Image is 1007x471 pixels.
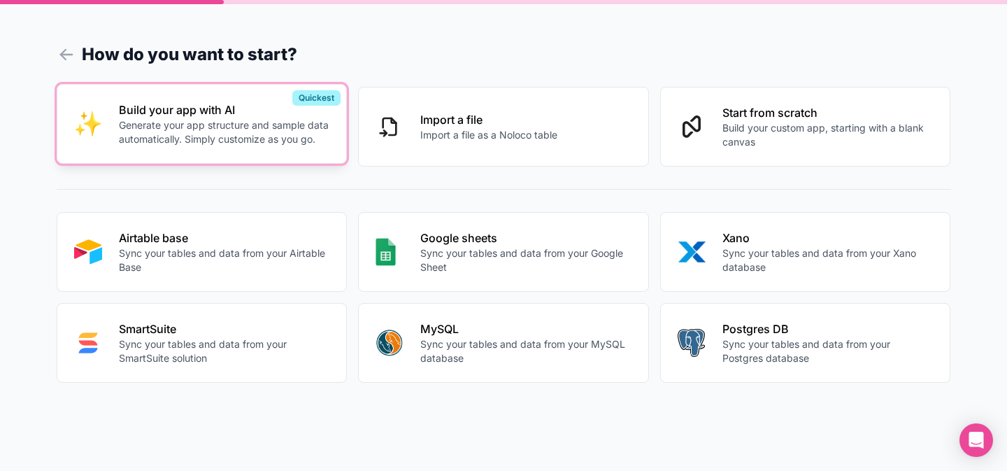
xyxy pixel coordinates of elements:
div: Quickest [292,90,341,106]
div: Open Intercom Messenger [959,423,993,457]
p: MySQL [420,321,631,337]
p: Postgres DB [722,321,934,337]
p: Sync your tables and data from your Xano database [722,246,934,274]
p: Build your custom app, starting with a blank canvas [722,121,934,149]
p: Sync your tables and data from your Airtable Base [119,246,330,274]
button: XANOXanoSync your tables and data from your Xano database [660,212,951,292]
img: GOOGLE_SHEETS [376,238,396,266]
p: Import a file [420,111,557,128]
p: Sync your tables and data from your Postgres database [722,337,934,365]
img: AIRTABLE [74,238,102,266]
p: Sync your tables and data from your SmartSuite solution [119,337,330,365]
img: POSTGRES [678,329,705,357]
h1: How do you want to start? [57,42,951,67]
button: INTERNAL_WITH_AIBuild your app with AIGenerate your app structure and sample data automatically. ... [57,84,348,164]
p: Start from scratch [722,104,934,121]
p: Sync your tables and data from your MySQL database [420,337,631,365]
img: SMART_SUITE [74,329,102,357]
img: XANO [678,238,706,266]
p: Build your app with AI [119,101,330,118]
p: Generate your app structure and sample data automatically. Simply customize as you go. [119,118,330,146]
p: Import a file as a Noloco table [420,128,557,142]
img: INTERNAL_WITH_AI [74,110,102,138]
button: MYSQLMySQLSync your tables and data from your MySQL database [358,303,649,383]
button: GOOGLE_SHEETSGoogle sheetsSync your tables and data from your Google Sheet [358,212,649,292]
button: Start from scratchBuild your custom app, starting with a blank canvas [660,87,951,167]
button: POSTGRESPostgres DBSync your tables and data from your Postgres database [660,303,951,383]
button: SMART_SUITESmartSuiteSync your tables and data from your SmartSuite solution [57,303,348,383]
p: Sync your tables and data from your Google Sheet [420,246,631,274]
button: AIRTABLEAirtable baseSync your tables and data from your Airtable Base [57,212,348,292]
p: Xano [722,230,934,246]
button: Import a fileImport a file as a Noloco table [358,87,649,167]
p: SmartSuite [119,321,330,337]
img: MYSQL [376,329,403,357]
p: Airtable base [119,230,330,246]
p: Google sheets [420,230,631,246]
